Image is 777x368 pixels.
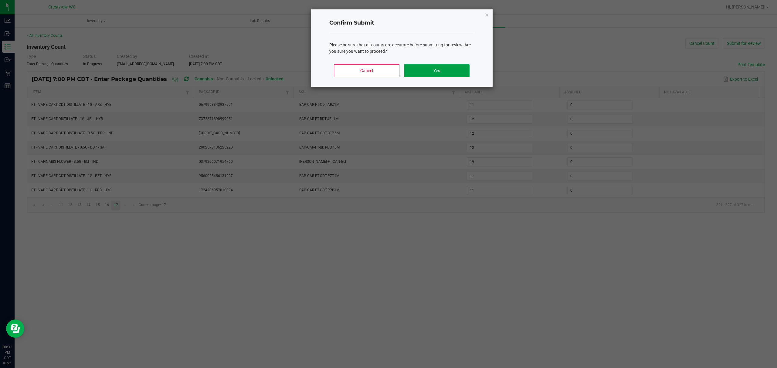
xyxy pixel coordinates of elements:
[329,19,474,27] h4: Confirm Submit
[485,11,489,18] button: Close
[334,64,399,77] button: Cancel
[6,319,24,338] iframe: Resource center
[404,64,469,77] button: Yes
[329,42,474,55] div: Please be sure that all counts are accurate before submitting for review. Are you sure you want t...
